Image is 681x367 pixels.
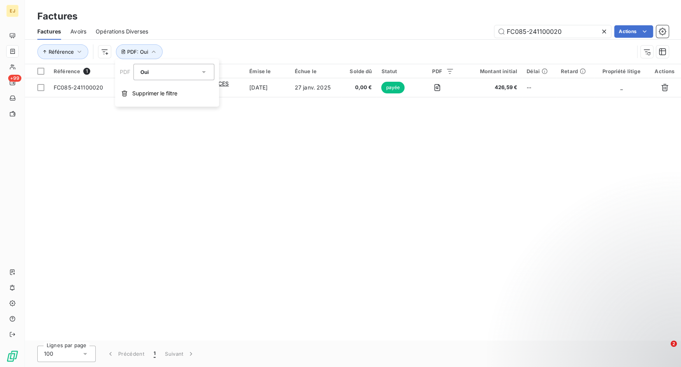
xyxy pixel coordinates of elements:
button: Suivant [160,346,200,362]
div: Retard [561,68,590,74]
span: FC085-241100020 [54,84,103,91]
input: Rechercher [494,25,611,38]
span: Supprimer le filtre [132,90,177,97]
span: PDF : Oui [127,49,148,55]
span: payée [381,82,404,93]
td: -- [522,78,556,97]
iframe: Intercom notifications message [525,291,681,346]
span: Référence [49,49,74,55]
button: Actions [614,25,653,38]
div: Échue le [295,68,336,74]
span: 100 [44,350,53,358]
div: Actions [653,68,676,74]
span: PDF [120,68,130,75]
button: 1 [149,346,160,362]
span: 0,00 € [346,84,372,91]
span: +99 [8,75,21,82]
button: Précédent [102,346,149,362]
div: Montant initial [463,68,517,74]
td: 27 janv. 2025 [290,78,341,97]
div: Propriété litige [599,68,643,74]
button: Supprimer le filtre [115,85,219,102]
img: Logo LeanPay [6,350,19,362]
span: Référence [54,68,80,74]
span: Oui [140,69,149,75]
td: [DATE] [245,78,290,97]
div: PDF [420,68,454,74]
div: Statut [381,68,411,74]
div: EJ [6,5,19,17]
span: 1 [83,68,90,75]
div: Délai [527,68,551,74]
span: 426,59 € [463,84,517,91]
span: 2 [670,341,677,347]
span: _ [620,84,622,91]
span: Opérations Diverses [96,28,148,35]
button: PDF: Oui [116,44,163,59]
button: Référence [37,44,88,59]
span: Avoirs [70,28,86,35]
span: 1 [154,350,156,358]
div: Émise le [249,68,285,74]
span: Factures [37,28,61,35]
h3: Factures [37,9,77,23]
div: Solde dû [346,68,372,74]
iframe: Intercom live chat [655,341,673,359]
